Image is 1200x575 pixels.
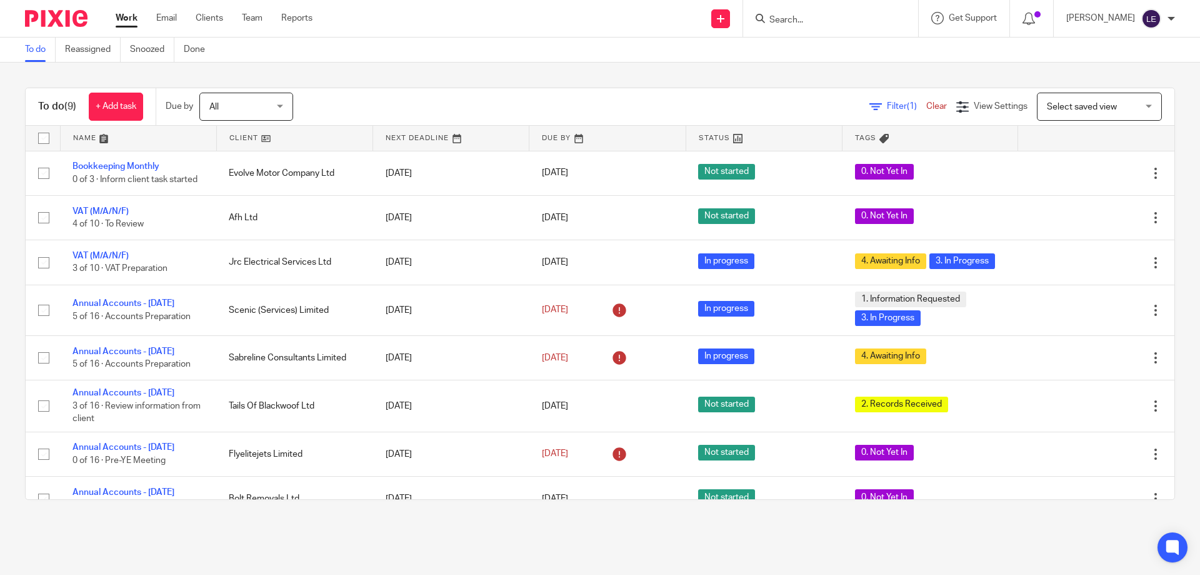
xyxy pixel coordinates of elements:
span: 0. Not Yet In [855,164,914,180]
span: All [209,103,219,111]
span: 3. In Progress [929,253,995,269]
a: Snoozed [130,38,174,62]
span: 0. Not Yet In [855,445,914,461]
span: [DATE] [542,354,568,362]
span: (1) [907,102,917,111]
p: Due by [166,100,193,113]
span: [DATE] [542,213,568,222]
td: Afh Ltd [216,195,372,240]
span: [DATE] [542,258,568,267]
td: Sabreline Consultants Limited [216,335,372,380]
span: 3 of 16 · Review information from client [72,402,201,424]
span: 4. Awaiting Info [855,349,926,364]
a: Annual Accounts - [DATE] [72,389,174,397]
span: 0 of 3 · Inform client task started [72,175,197,184]
a: Clients [196,12,223,24]
td: [DATE] [373,335,529,380]
span: View Settings [974,102,1027,111]
a: VAT (M/A/N/F) [72,207,129,216]
span: 5 of 16 · Accounts Preparation [72,360,191,369]
span: 1. Information Requested [855,292,966,307]
span: 0. Not Yet In [855,489,914,505]
span: Not started [698,489,755,505]
span: 0 of 16 · Pre-YE Meeting [72,456,166,465]
td: Jrc Electrical Services Ltd [216,240,372,285]
span: [DATE] [542,402,568,410]
a: + Add task [89,93,143,121]
td: [DATE] [373,380,529,432]
span: In progress [698,301,754,317]
a: Annual Accounts - [DATE] [72,347,174,356]
a: Reassigned [65,38,121,62]
span: 2. Records Received [855,397,948,412]
td: Tails Of Blackwoof Ltd [216,380,372,432]
a: VAT (M/A/N/F) [72,252,129,260]
a: Annual Accounts - [DATE] [72,443,174,452]
span: 4. Awaiting Info [855,253,926,269]
td: Scenic (Services) Limited [216,285,372,335]
span: 3. In Progress [855,310,921,326]
span: 3 of 10 · VAT Preparation [72,265,167,273]
td: [DATE] [373,240,529,285]
span: [DATE] [542,306,568,315]
img: svg%3E [1141,9,1161,29]
span: In progress [698,349,754,364]
input: Search [768,15,881,26]
p: [PERSON_NAME] [1066,12,1135,24]
span: Filter [887,102,926,111]
span: Not started [698,397,755,412]
a: Email [156,12,177,24]
span: Not started [698,164,755,180]
span: Select saved view [1047,103,1117,111]
td: [DATE] [373,195,529,240]
a: Team [242,12,262,24]
a: Reports [281,12,312,24]
td: [DATE] [373,151,529,195]
span: 4 of 10 · To Review [72,220,144,228]
h1: To do [38,100,76,113]
img: Pixie [25,10,87,27]
span: [DATE] [542,169,568,178]
td: Evolve Motor Company Ltd [216,151,372,195]
span: [DATE] [542,494,568,503]
a: Annual Accounts - [DATE] [72,299,174,308]
a: To do [25,38,56,62]
td: [DATE] [373,285,529,335]
td: [DATE] [373,432,529,476]
span: 0. Not Yet In [855,208,914,224]
span: [DATE] [542,450,568,459]
span: (9) [64,101,76,111]
td: [DATE] [373,477,529,521]
a: Work [116,12,137,24]
a: Done [184,38,214,62]
td: Flyelitejets Limited [216,432,372,476]
a: Annual Accounts - [DATE] [72,488,174,497]
a: Bookkeeping Monthly [72,162,159,171]
td: Bolt Removals Ltd [216,477,372,521]
span: 5 of 16 · Accounts Preparation [72,312,191,321]
span: In progress [698,253,754,269]
span: Tags [855,135,876,141]
span: Get Support [949,14,997,23]
span: Not started [698,208,755,224]
a: Clear [926,102,947,111]
span: Not started [698,445,755,461]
